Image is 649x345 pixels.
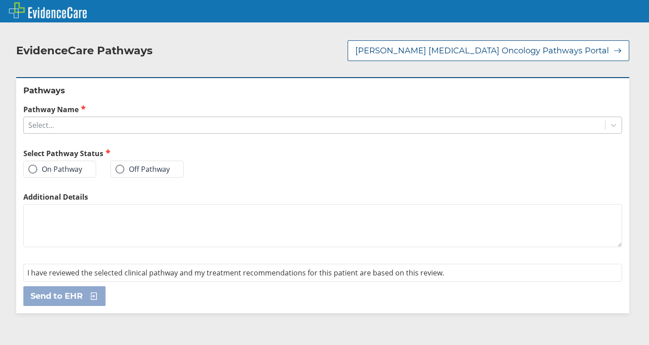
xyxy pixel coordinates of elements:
span: Send to EHR [31,291,83,301]
label: Off Pathway [115,165,170,174]
h2: Select Pathway Status [23,148,319,158]
label: Pathway Name [23,104,622,114]
button: Send to EHR [23,286,106,306]
label: Additional Details [23,192,622,202]
button: [PERSON_NAME] [MEDICAL_DATA] Oncology Pathways Portal [348,40,629,61]
span: I have reviewed the selected clinical pathway and my treatment recommendations for this patient a... [27,268,444,278]
label: On Pathway [28,165,82,174]
div: Select... [28,120,54,130]
img: EvidenceCare [9,2,87,18]
h2: Pathways [23,85,622,96]
h2: EvidenceCare Pathways [16,44,153,57]
span: [PERSON_NAME] [MEDICAL_DATA] Oncology Pathways Portal [355,45,609,56]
